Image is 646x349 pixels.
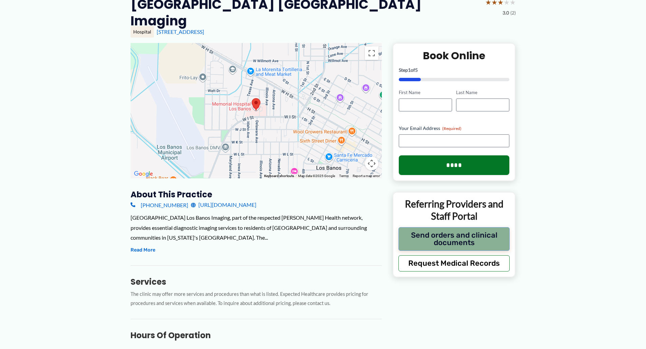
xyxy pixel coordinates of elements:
[365,46,378,60] button: Toggle fullscreen view
[365,157,378,170] button: Map camera controls
[353,174,380,178] a: Report a map error
[298,174,335,178] span: Map data ©2025 Google
[398,227,510,251] button: Send orders and clinical documents
[157,28,204,35] a: [STREET_ADDRESS]
[131,26,154,38] div: Hospital
[398,255,510,271] button: Request Medical Records
[132,170,155,178] a: Open this area in Google Maps (opens a new window)
[503,8,509,17] span: 3.0
[132,170,155,178] img: Google
[398,198,510,222] p: Referring Providers and Staff Portal
[408,67,411,73] span: 1
[456,89,509,96] label: Last Name
[131,277,382,287] h3: Services
[264,174,294,178] button: Keyboard shortcuts
[399,68,510,72] p: Step of
[131,213,382,243] div: [GEOGRAPHIC_DATA] Los Banos Imaging, part of the respected [PERSON_NAME] Health network, provides...
[131,290,382,308] p: The clinic may offer more services and procedures than what is listed. Expected Healthcare provid...
[131,189,382,200] h3: About this practice
[399,89,452,96] label: First Name
[399,49,510,62] h2: Book Online
[442,126,462,131] span: (Required)
[191,200,256,210] a: [URL][DOMAIN_NAME]
[131,200,188,210] a: [PHONE_NUMBER]
[131,246,155,254] button: Read More
[131,330,382,341] h3: Hours of Operation
[510,8,516,17] span: (2)
[399,125,510,132] label: Your Email Address
[339,174,349,178] a: Terms (opens in new tab)
[415,67,418,73] span: 5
